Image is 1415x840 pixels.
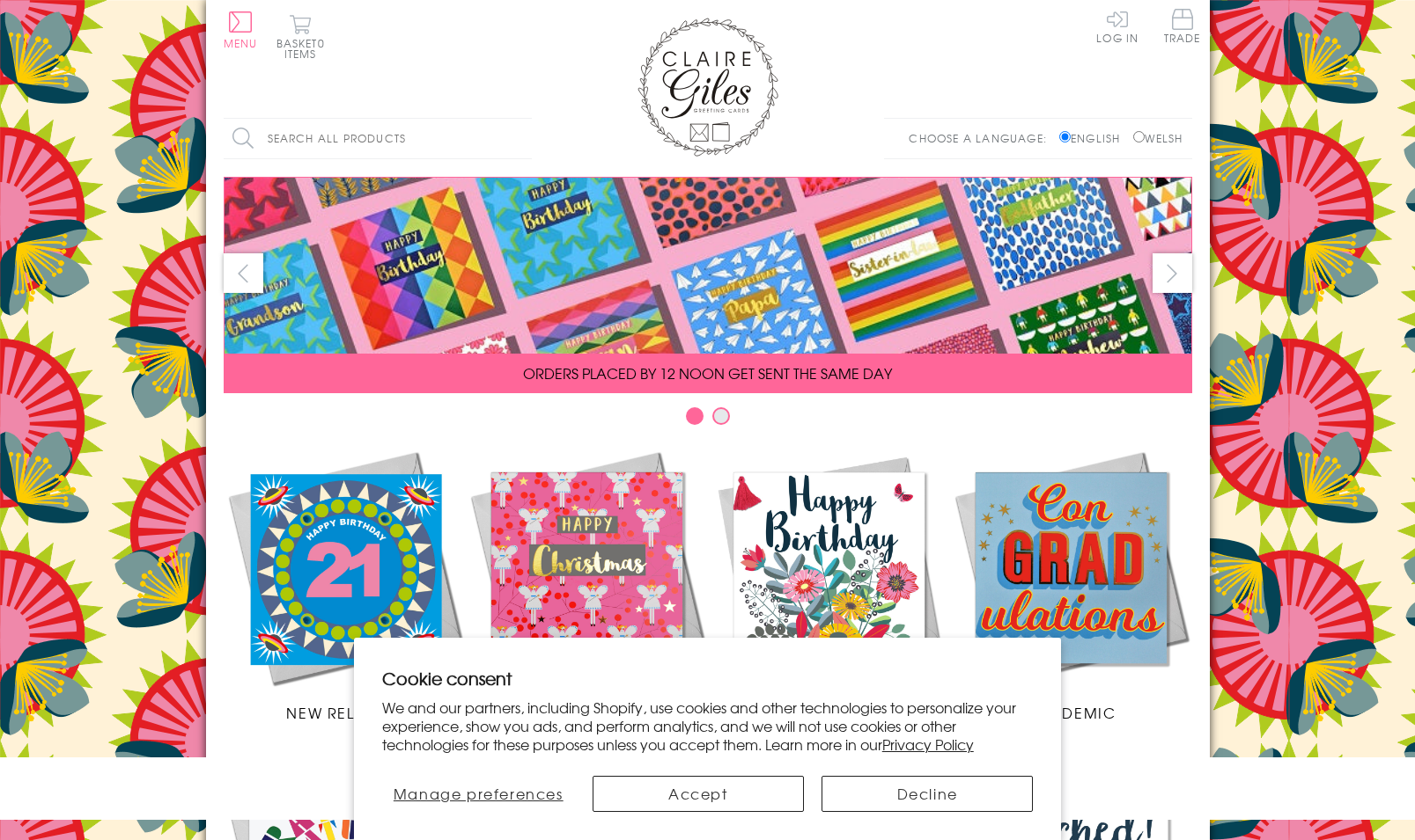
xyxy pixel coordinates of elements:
button: prev [224,253,263,293]
input: English [1059,131,1071,142]
a: Christmas [466,447,708,723]
span: Manage preferences [394,783,564,804]
button: Basket0 items [276,14,325,59]
button: Manage preferences [382,776,575,812]
button: Menu [224,11,258,48]
button: Decline [822,776,1033,812]
button: Carousel Page 1 (Current Slide) [686,407,704,425]
button: next [1153,253,1192,293]
label: Welsh [1133,130,1183,146]
span: New Releases [286,702,402,723]
h2: Cookie consent [382,666,1034,690]
a: Trade [1164,9,1201,47]
a: Log In [1096,9,1139,43]
p: Choose a language: [909,130,1056,146]
input: Search [514,119,532,158]
input: Search all products [224,119,532,158]
a: New Releases [224,447,466,723]
span: Trade [1164,9,1201,43]
input: Welsh [1133,131,1145,142]
span: Menu [224,35,258,51]
span: ORDERS PLACED BY 12 NOON GET SENT THE SAME DAY [523,362,892,383]
a: Academic [950,447,1192,723]
a: Privacy Policy [882,734,974,755]
span: Academic [1026,702,1117,723]
button: Accept [593,776,804,812]
button: Carousel Page 2 [712,407,730,425]
p: We and our partners, including Shopify, use cookies and other technologies to personalize your ex... [382,698,1034,753]
div: Carousel Pagination [224,406,1192,434]
span: 0 items [284,35,325,62]
label: English [1059,130,1129,146]
a: Birthdays [708,447,950,723]
img: Claire Giles Greetings Cards [637,18,778,157]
